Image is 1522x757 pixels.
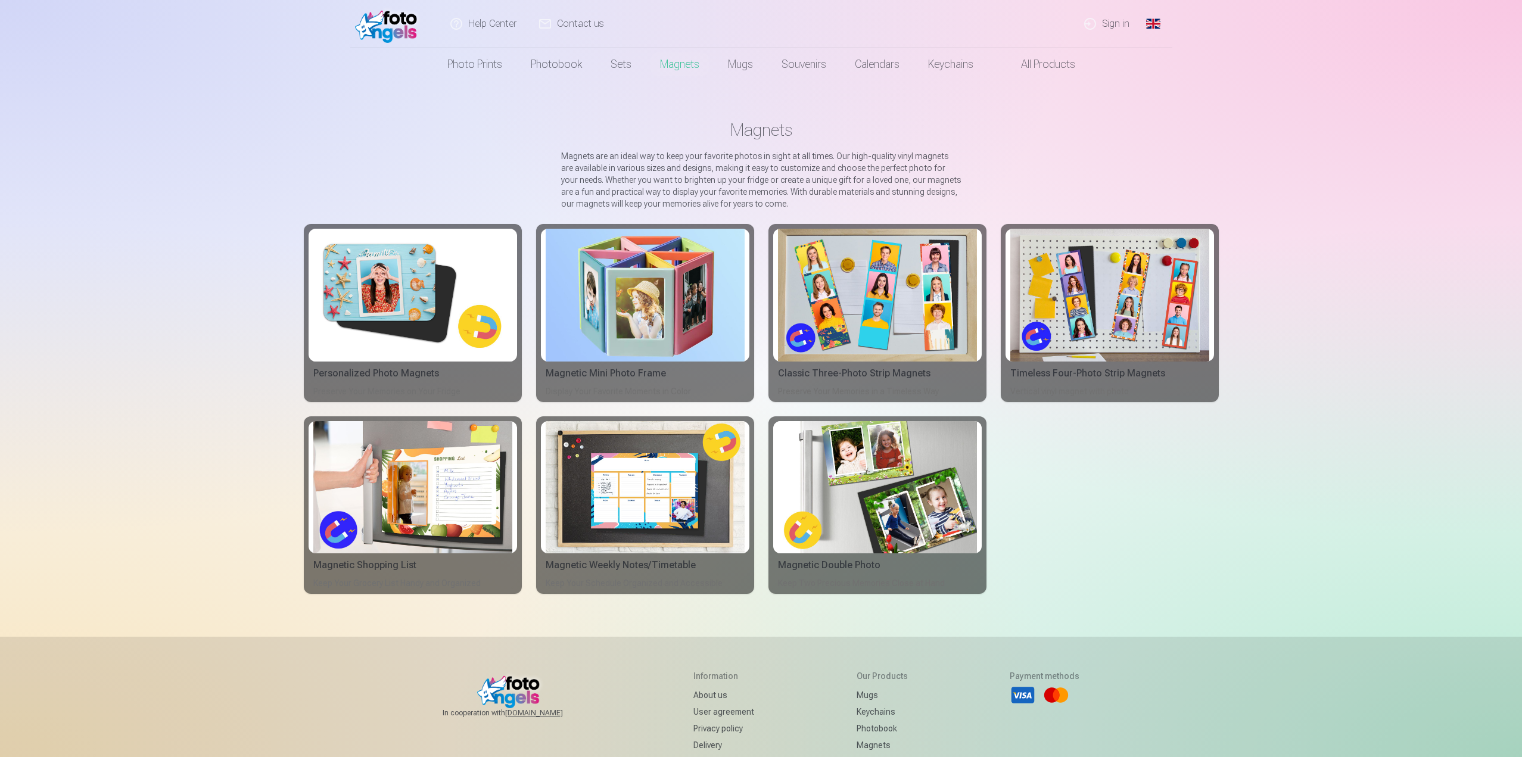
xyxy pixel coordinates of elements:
[516,48,596,81] a: Photobook
[309,385,517,397] div: Preserve Your Memories on Your Fridge
[778,421,977,554] img: Magnetic Double Photo
[857,703,908,720] a: Keychains
[773,577,982,589] div: Keep Two Precious Memories Close at Hand
[857,737,908,753] a: Magnets
[546,229,745,362] img: Magnetic Mini Photo Frame
[313,229,512,362] img: Personalized Photo Magnets
[541,558,749,572] div: Magnetic Weekly Notes/Timetable
[304,416,522,594] a: Magnetic Shopping ListMagnetic Shopping ListKeep Your Grocery List Handy and Organized
[541,385,749,397] div: Display Your Favorite Moments in Color
[693,737,754,753] a: Delivery
[857,670,908,682] h5: Our products
[433,48,516,81] a: Photo prints
[541,366,749,381] div: Magnetic Mini Photo Frame
[857,720,908,737] a: Photobook
[841,48,914,81] a: Calendars
[693,687,754,703] a: About us
[309,577,517,589] div: Keep Your Grocery List Handy and Organized
[773,558,982,572] div: Magnetic Double Photo
[773,366,982,381] div: Classic Three-Photo Strip Magnets
[1043,682,1069,708] li: Mastercard
[914,48,988,81] a: Keychains
[988,48,1090,81] a: All products
[596,48,646,81] a: Sets
[693,670,754,682] h5: Information
[773,385,982,397] div: Preserve Your Memories in a Timeless Way
[536,224,754,402] a: Magnetic Mini Photo FrameMagnetic Mini Photo FrameDisplay Your Favorite Moments in Color
[309,558,517,572] div: Magnetic Shopping List
[546,421,745,554] img: Magnetic Weekly Notes/Timetable
[1001,224,1219,402] a: Timeless Four-Photo Strip MagnetsTimeless Four-Photo Strip MagnetsVertical vinyl magnet with photo
[1010,670,1079,682] h5: Payment methods
[313,421,512,554] img: Magnetic Shopping List
[1010,229,1209,362] img: Timeless Four-Photo Strip Magnets
[313,119,1209,141] h1: Magnets
[304,224,522,402] a: Personalized Photo MagnetsPersonalized Photo MagnetsPreserve Your Memories on Your Fridge
[355,5,424,43] img: /v1
[536,416,754,594] a: Magnetic Weekly Notes/TimetableMagnetic Weekly Notes/TimetableKeep Your Schedule Organized and Ac...
[767,48,841,81] a: Souvenirs
[443,708,592,718] span: In cooperation with
[646,48,714,81] a: Magnets
[693,720,754,737] a: Privacy policy
[505,708,592,718] a: [DOMAIN_NAME]
[541,577,749,589] div: Keep Your Schedule Organized and Accessible
[309,366,517,381] div: Personalized Photo Magnets
[693,703,754,720] a: User agreement
[857,687,908,703] a: Mugs
[1006,385,1214,397] div: Vertical vinyl magnet with photo
[1006,366,1214,381] div: Timeless Four-Photo Strip Magnets
[1010,682,1036,708] li: Visa
[561,150,961,210] p: Magnets are an ideal way to keep your favorite photos in sight at all times. Our high-quality vin...
[714,48,767,81] a: Mugs
[768,224,986,402] a: Classic Three-Photo Strip MagnetsClassic Three-Photo Strip MagnetsPreserve Your Memories in a Tim...
[778,229,977,362] img: Classic Three-Photo Strip Magnets
[768,416,986,594] a: Magnetic Double PhotoMagnetic Double PhotoKeep Two Precious Memories Close at Hand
